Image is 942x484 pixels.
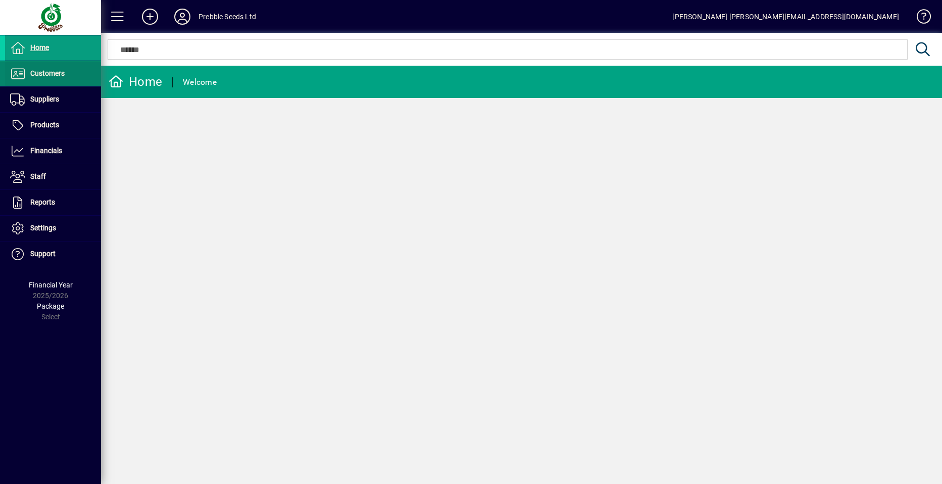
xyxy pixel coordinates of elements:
[29,281,73,289] span: Financial Year
[909,2,929,35] a: Knowledge Base
[5,87,101,112] a: Suppliers
[30,69,65,77] span: Customers
[30,224,56,232] span: Settings
[30,95,59,103] span: Suppliers
[5,216,101,241] a: Settings
[5,241,101,267] a: Support
[5,138,101,164] a: Financials
[183,74,217,90] div: Welcome
[166,8,199,26] button: Profile
[37,302,64,310] span: Package
[30,147,62,155] span: Financials
[30,198,55,206] span: Reports
[672,9,899,25] div: [PERSON_NAME] [PERSON_NAME][EMAIL_ADDRESS][DOMAIN_NAME]
[5,164,101,189] a: Staff
[5,190,101,215] a: Reports
[134,8,166,26] button: Add
[30,250,56,258] span: Support
[5,61,101,86] a: Customers
[30,172,46,180] span: Staff
[30,121,59,129] span: Products
[30,43,49,52] span: Home
[5,113,101,138] a: Products
[109,74,162,90] div: Home
[199,9,256,25] div: Prebble Seeds Ltd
